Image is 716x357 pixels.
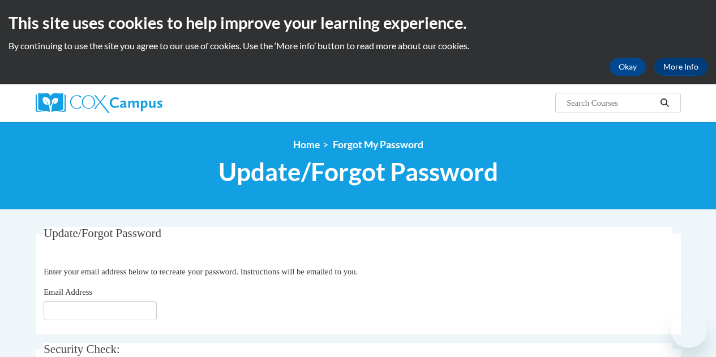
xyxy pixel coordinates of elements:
[293,139,320,150] a: Home
[565,96,656,110] input: Search Courses
[8,40,708,52] p: By continuing to use the site you agree to our use of cookies. Use the ‘More info’ button to read...
[36,93,162,113] img: Cox Campus
[44,301,157,320] input: Email
[671,312,707,348] iframe: Button to launch messaging window
[44,226,161,240] span: Update/Forgot Password
[610,58,646,76] button: Okay
[654,58,708,76] a: More Info
[333,139,423,150] span: Forgot My Password
[44,287,92,296] span: Email Address
[44,342,120,356] span: Security Check:
[44,267,358,276] span: Enter your email address below to recreate your password. Instructions will be emailed to you.
[8,11,708,34] h2: This site uses cookies to help improve your learning experience.
[36,93,239,113] a: Cox Campus
[656,96,673,110] button: Search
[218,157,498,187] span: Update/Forgot Password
